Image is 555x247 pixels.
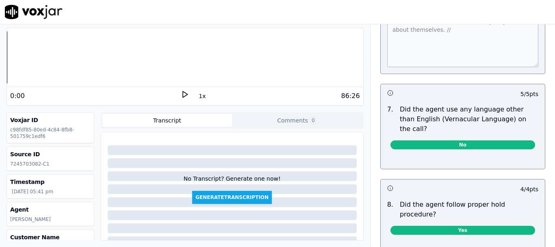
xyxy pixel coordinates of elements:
p: Did the agent use any language other than English (Vernacular Language) on the call? [400,105,538,134]
button: 1x [197,90,207,102]
h3: Source ID [10,150,91,158]
button: Transcript [102,114,232,127]
h3: Timestamp [10,178,91,186]
button: GenerateTranscription [192,191,272,204]
div: 86:26 [341,91,360,101]
p: [DATE] 05:41 pm [12,188,91,195]
p: Did the agent follow proper hold procedure? [400,200,538,219]
span: Yes [390,226,535,235]
span: No [390,140,535,149]
span: 0 [310,117,317,124]
p: 7 . [384,105,397,134]
img: voxjar logo [5,5,63,19]
p: 8 . [384,200,397,219]
p: [PERSON_NAME] [10,216,91,223]
div: No Transcript? Generate one now! [184,175,281,191]
p: 5 / 5 pts [520,90,538,98]
p: c98fdf85-80ed-4c84-8fb8-501759c1edf6 [10,127,91,140]
h3: Customer Name [10,233,91,241]
button: Comments [232,114,362,127]
h3: Voxjar ID [10,116,91,124]
h3: Agent [10,205,91,214]
div: 0:00 [10,91,25,101]
p: 7245703082-C1 [10,161,91,167]
p: 4 / 4 pts [520,185,538,193]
